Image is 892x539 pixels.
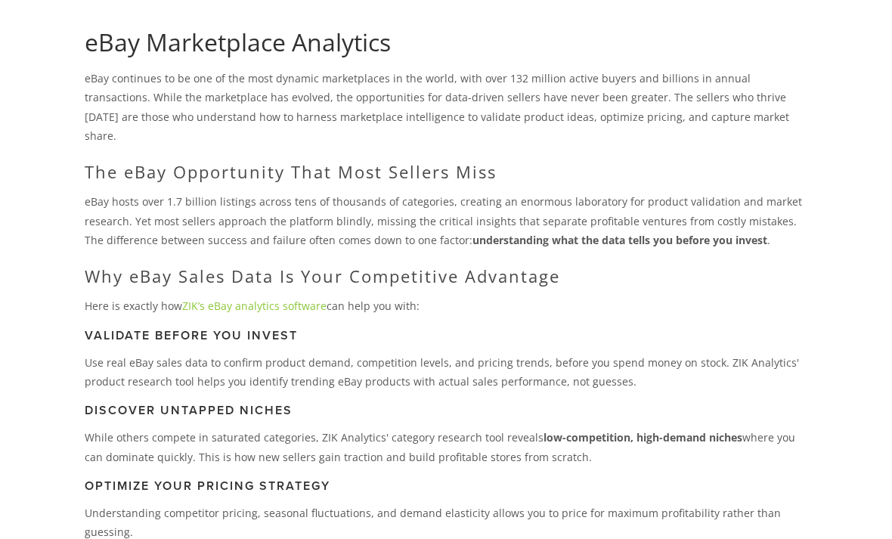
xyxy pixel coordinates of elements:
h3: Optimize Your Pricing Strategy [85,479,807,493]
strong: understanding what the data tells you before you invest [472,233,767,247]
p: Here is exactly how can help you with: [85,296,807,315]
p: eBay continues to be one of the most dynamic marketplaces in the world, with over 132 million act... [85,69,807,145]
h3: Discover Untapped Niches [85,403,807,417]
p: Use real eBay sales data to confirm product demand, competition levels, and pricing trends, befor... [85,353,807,391]
p: While others compete in saturated categories, ZIK Analytics' category research tool reveals where... [85,428,807,466]
h1: eBay Marketplace Analytics [85,28,807,57]
a: ZIK’s eBay analytics software [182,299,327,313]
p: eBay hosts over 1.7 billion listings across tens of thousands of categories, creating an enormous... [85,192,807,249]
h3: Validate Before You Invest [85,328,807,342]
h2: The eBay Opportunity That Most Sellers Miss [85,162,807,181]
h2: Why eBay Sales Data Is Your Competitive Advantage [85,266,807,286]
strong: low-competition, high-demand niches [544,430,742,445]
